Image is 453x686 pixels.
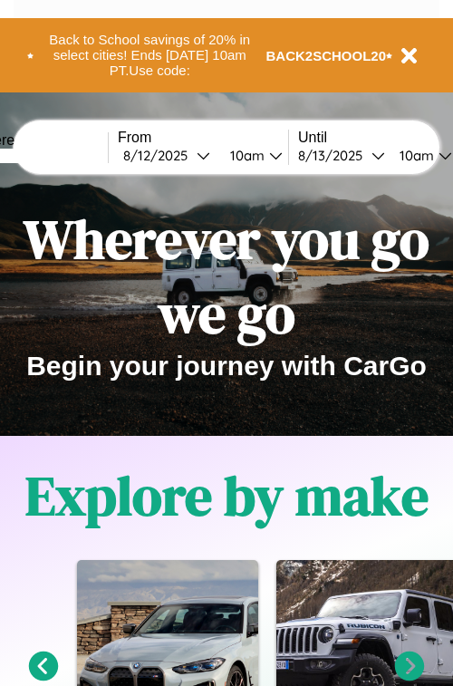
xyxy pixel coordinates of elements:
button: 10am [216,146,288,165]
div: 10am [221,147,269,164]
b: BACK2SCHOOL20 [266,48,387,63]
label: From [118,130,288,146]
div: 10am [390,147,439,164]
button: Back to School savings of 20% in select cities! Ends [DATE] 10am PT.Use code: [34,27,266,83]
div: 8 / 13 / 2025 [298,147,371,164]
div: 8 / 12 / 2025 [123,147,197,164]
button: 8/12/2025 [118,146,216,165]
h1: Explore by make [25,459,429,533]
